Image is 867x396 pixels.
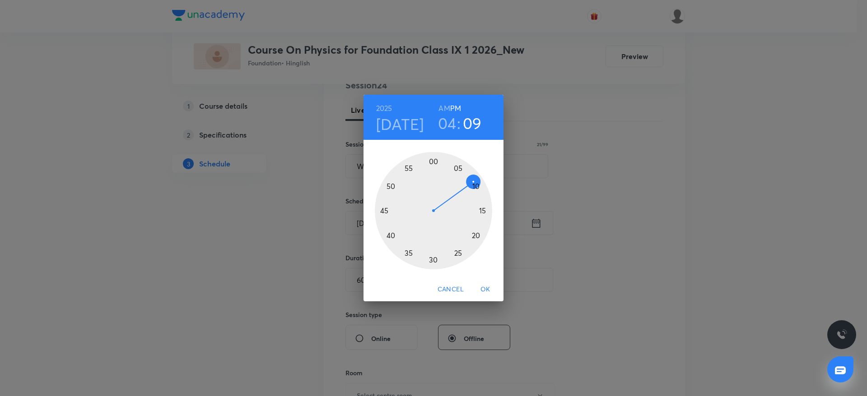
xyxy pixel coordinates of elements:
[463,114,482,133] button: 09
[450,102,461,115] button: PM
[434,281,467,298] button: Cancel
[438,102,450,115] button: AM
[475,284,496,295] span: OK
[438,284,464,295] span: Cancel
[457,114,461,133] h3: :
[438,114,457,133] button: 04
[376,102,392,115] button: 2025
[376,115,424,134] button: [DATE]
[471,281,500,298] button: OK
